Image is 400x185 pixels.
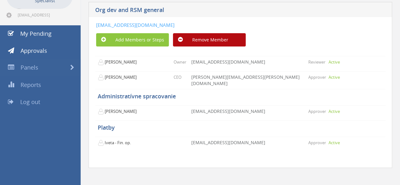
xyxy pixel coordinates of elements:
[96,22,175,28] a: [EMAIL_ADDRESS][DOMAIN_NAME]
[174,59,186,65] p: Owner
[98,140,134,146] p: Iveta - Fin. op.
[18,12,71,17] span: [EMAIL_ADDRESS][DOMAIN_NAME]
[98,125,383,131] h5: Platby
[189,71,306,89] td: [PERSON_NAME][EMAIL_ADDRESS][PERSON_NAME][DOMAIN_NAME]
[308,108,326,114] p: Approver
[98,74,137,81] p: [PERSON_NAME]
[173,33,246,46] button: Remove Member
[20,98,40,106] span: Log out
[329,108,340,114] small: Active
[98,108,137,115] p: [PERSON_NAME]
[329,59,340,65] small: Active
[189,137,306,152] td: [EMAIL_ADDRESS][DOMAIN_NAME]
[308,59,325,65] p: Reviewer
[98,93,383,100] h5: Administratívne spracovanie
[329,140,340,145] small: Active
[21,81,41,89] span: Reports
[308,74,326,80] p: Approver
[21,47,47,54] span: Approvals
[189,56,306,71] td: [EMAIL_ADDRESS][DOMAIN_NAME]
[308,140,326,146] p: Approver
[96,33,169,46] button: Add Members or Steps
[98,59,137,65] p: [PERSON_NAME]
[174,74,182,80] p: CEO
[329,74,340,80] small: Active
[189,105,306,120] td: [EMAIL_ADDRESS][DOMAIN_NAME]
[21,64,38,71] span: Panels
[20,30,52,37] span: My Pending
[95,7,270,15] h5: Org dev and RSM general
